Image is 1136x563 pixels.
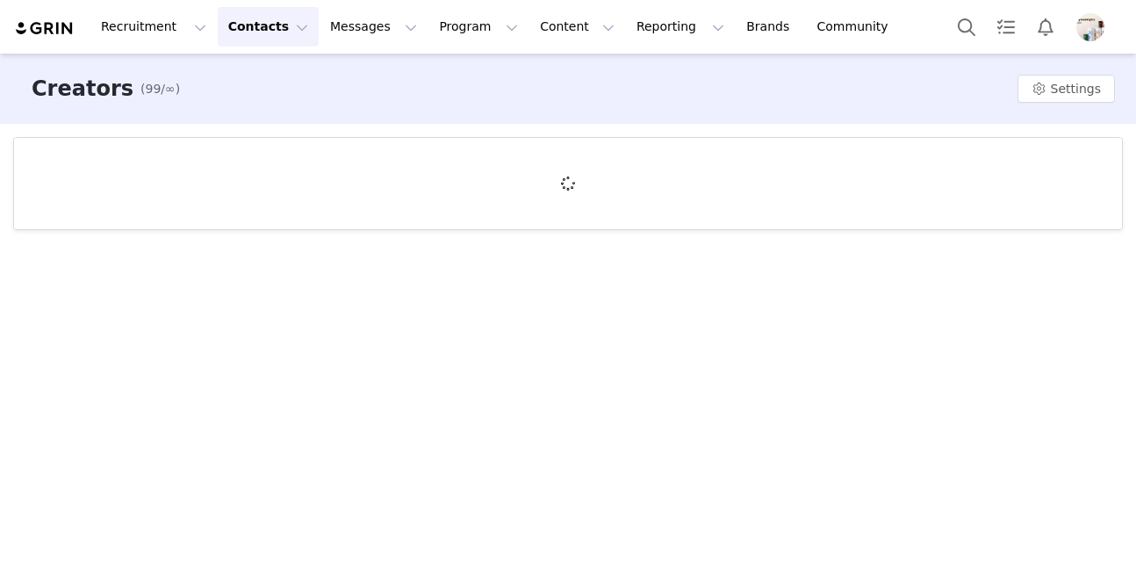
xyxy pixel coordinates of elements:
a: Community [807,7,907,47]
img: e0ae528e-09af-4625-b0e7-0f2d74b062ac.png [1076,13,1104,41]
h3: Creators [32,73,133,105]
button: Settings [1017,75,1115,103]
a: Tasks [987,7,1025,47]
button: Search [947,7,986,47]
button: Reporting [626,7,735,47]
img: grin logo [14,20,75,37]
button: Notifications [1026,7,1065,47]
a: Brands [736,7,805,47]
button: Program [428,7,528,47]
button: Profile [1066,13,1122,41]
span: (99/∞) [140,80,180,98]
button: Content [529,7,625,47]
button: Recruitment [90,7,217,47]
button: Messages [320,7,428,47]
button: Contacts [218,7,319,47]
